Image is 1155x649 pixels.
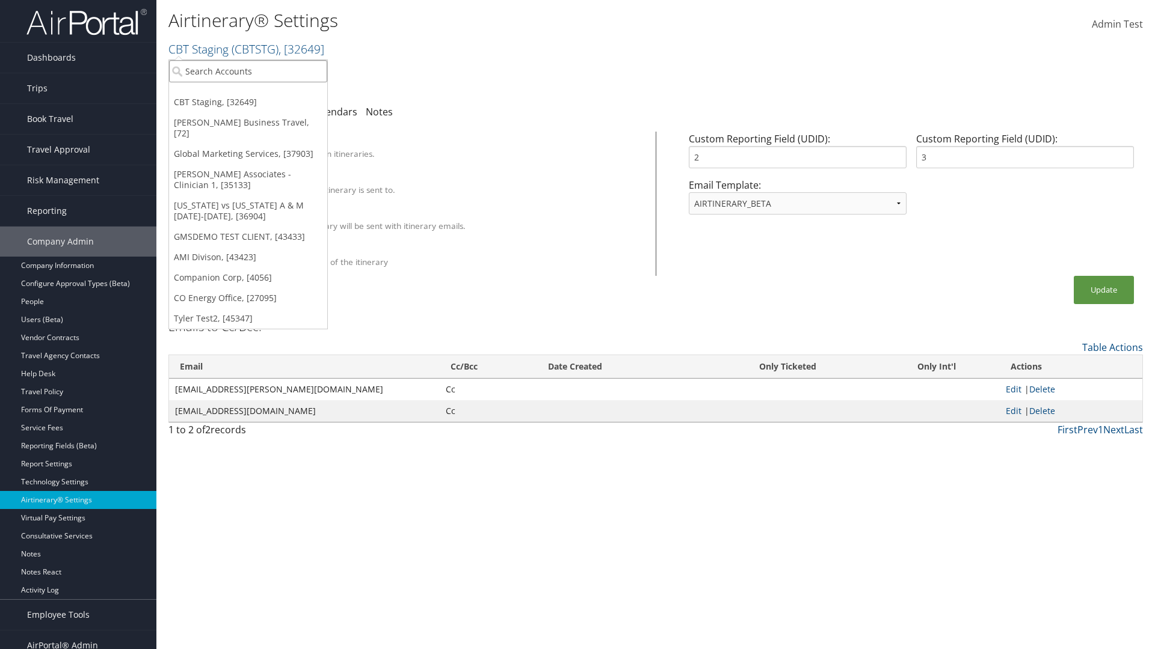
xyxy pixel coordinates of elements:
span: Dashboards [27,43,76,73]
a: Delete [1029,383,1055,395]
div: Email Template: [684,178,911,224]
a: GMSDEMO TEST CLIENT, [43433] [169,227,327,247]
td: | [1000,379,1142,400]
th: Email: activate to sort column ascending [169,355,440,379]
td: Cc [440,379,537,400]
th: Actions [1000,355,1142,379]
td: Cc [440,400,537,422]
a: First [1058,423,1077,436]
div: Client Name [224,137,641,148]
a: Edit [1006,405,1021,416]
div: Show Survey [224,245,641,256]
th: Only Ticketed: activate to sort column ascending [701,355,873,379]
span: ( CBTSTG ) [232,41,279,57]
div: Custom Reporting Field (UDID): [911,132,1139,178]
a: Companion Corp, [4056] [169,267,327,288]
a: Notes [366,105,393,118]
a: Next [1103,423,1124,436]
div: Attach PDF [224,209,641,220]
a: CBT Staging, [32649] [169,92,327,112]
a: CO Energy Office, [27095] [169,288,327,308]
span: , [ 32649 ] [279,41,324,57]
th: Cc/Bcc: activate to sort column ascending [440,355,537,379]
a: Prev [1077,423,1098,436]
a: [PERSON_NAME] Associates - Clinician 1, [35133] [169,164,327,195]
a: Delete [1029,405,1055,416]
a: AMI Divison, [43423] [169,247,327,267]
span: Company Admin [27,227,94,257]
span: Employee Tools [27,600,90,630]
a: Table Actions [1082,341,1143,354]
span: 2 [205,423,211,436]
a: [PERSON_NAME] Business Travel, [72] [169,112,327,144]
a: [US_STATE] vs [US_STATE] A & M [DATE]-[DATE], [36904] [169,195,327,227]
div: Override Email [224,173,641,184]
span: Risk Management [27,165,99,195]
span: Trips [27,73,48,103]
h1: Airtinerary® Settings [168,8,818,33]
a: Tyler Test2, [45347] [169,308,327,329]
span: Reporting [27,196,67,226]
label: A PDF version of the itinerary will be sent with itinerary emails. [224,220,466,232]
div: 1 to 2 of records [168,422,405,443]
th: Only Int'l: activate to sort column ascending [874,355,1000,379]
a: Edit [1006,383,1021,395]
span: Book Travel [27,104,73,134]
button: Update [1074,276,1134,304]
a: Calendars [312,105,357,118]
input: Search Accounts [169,60,327,82]
span: Travel Approval [27,135,90,165]
td: | [1000,400,1142,422]
a: 1 [1098,423,1103,436]
td: [EMAIL_ADDRESS][DOMAIN_NAME] [169,400,440,422]
a: Admin Test [1092,6,1143,43]
a: Global Marketing Services, [37903] [169,144,327,164]
a: Last [1124,423,1143,436]
th: Date Created: activate to sort column ascending [537,355,702,379]
img: airportal-logo.png [26,8,147,36]
td: [EMAIL_ADDRESS][PERSON_NAME][DOMAIN_NAME] [169,379,440,400]
span: Admin Test [1092,17,1143,31]
div: Custom Reporting Field (UDID): [684,132,911,178]
a: CBT Staging [168,41,324,57]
